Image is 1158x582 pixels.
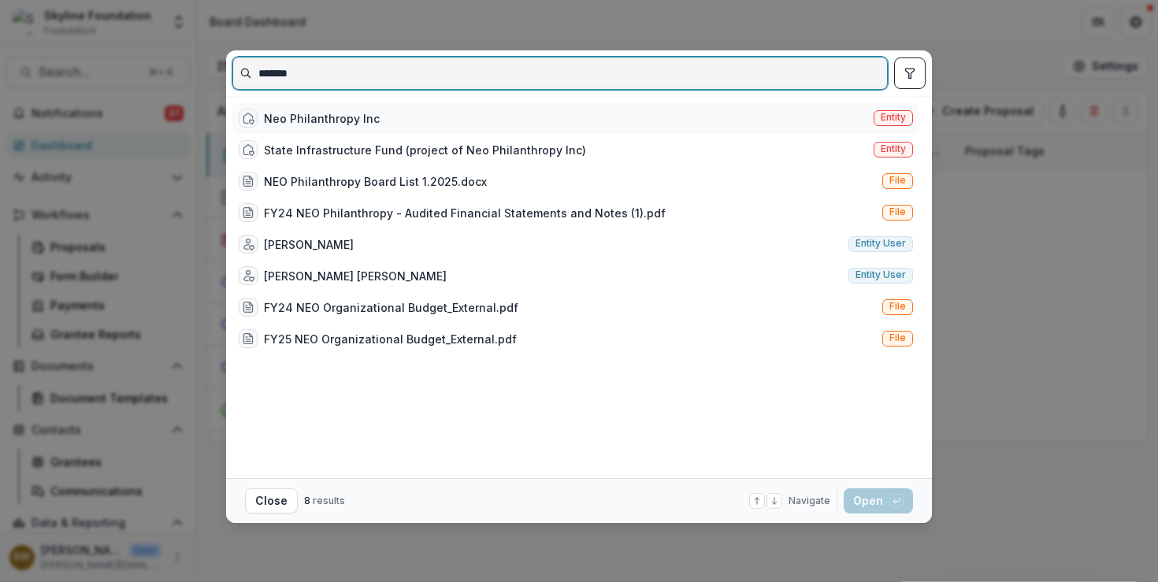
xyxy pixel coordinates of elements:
span: File [889,332,906,343]
button: Open [844,488,913,513]
div: [PERSON_NAME] [PERSON_NAME] [264,268,447,284]
span: File [889,175,906,186]
div: NEO Philanthropy Board List 1.2025.docx [264,173,487,190]
span: Navigate [789,494,830,508]
span: Entity user [856,238,906,249]
div: Neo Philanthropy Inc [264,110,380,127]
span: Entity [881,112,906,123]
div: State Infrastructure Fund (project of Neo Philanthropy Inc) [264,142,586,158]
span: 8 [304,495,310,506]
span: File [889,301,906,312]
button: toggle filters [894,57,926,89]
span: Entity user [856,269,906,280]
div: [PERSON_NAME] [264,236,354,253]
div: FY25 NEO Organizational Budget_External.pdf [264,331,517,347]
div: FY24 NEO Organizational Budget_External.pdf [264,299,518,316]
span: File [889,206,906,217]
button: Close [245,488,298,513]
span: Entity [881,143,906,154]
span: results [313,495,345,506]
div: FY24 NEO Philanthropy - Audited Financial Statements and Notes (1).pdf [264,205,666,221]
